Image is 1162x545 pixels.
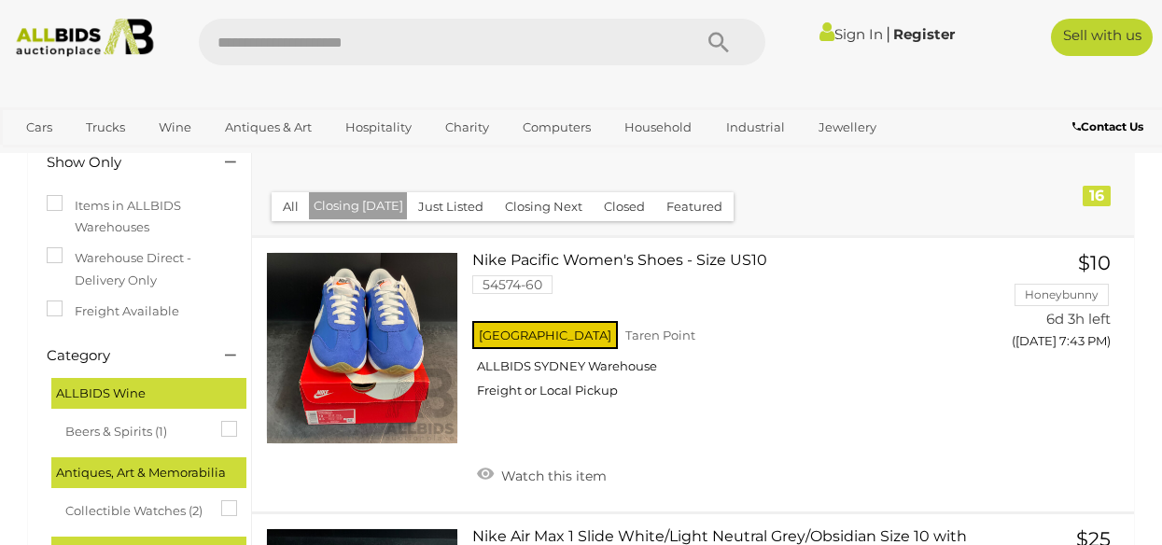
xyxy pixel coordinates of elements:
a: Trucks [74,112,137,143]
span: $10 [1078,251,1111,274]
a: Household [612,112,704,143]
img: Allbids.com.au [8,19,161,57]
a: Sign In [819,25,883,43]
div: 16 [1083,186,1111,206]
button: Featured [655,192,734,221]
a: Watch this item [472,460,611,488]
a: Jewellery [806,112,889,143]
div: Antiques, Art & Memorabilia [51,457,246,488]
a: Nike Pacific Women's Shoes - Size US10 54574-60 [GEOGRAPHIC_DATA] Taren Point ALLBIDS SYDNEY Ware... [486,252,973,413]
label: Freight Available [47,300,179,322]
label: Warehouse Direct - Delivery Only [47,247,232,291]
a: Antiques & Art [213,112,324,143]
b: Contact Us [1072,119,1143,133]
label: Items in ALLBIDS Warehouses [47,195,232,239]
button: All [272,192,310,221]
a: Charity [433,112,501,143]
a: Contact Us [1072,117,1148,137]
h4: Category [47,348,197,364]
a: Cars [14,112,64,143]
a: Sell with us [1051,19,1154,56]
a: $10 Honeybunny 6d 3h left ([DATE] 7:43 PM) [1001,252,1115,359]
button: Closed [593,192,656,221]
span: Beers & Spirits (1) [65,416,205,442]
button: Closing Next [494,192,594,221]
span: Watch this item [497,468,607,484]
span: Collectible Watches (2) [65,496,205,522]
a: Hospitality [333,112,424,143]
button: Search [672,19,765,65]
span: | [886,23,890,44]
a: Wine [147,112,203,143]
button: Just Listed [407,192,495,221]
a: Register [893,25,955,43]
h4: Show Only [47,155,197,171]
div: ALLBIDS Wine [51,378,246,409]
a: Computers [511,112,603,143]
button: Closing [DATE] [309,192,408,219]
a: Office [14,143,74,174]
a: Industrial [714,112,797,143]
a: [GEOGRAPHIC_DATA] [155,143,312,174]
a: Sports [83,143,146,174]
